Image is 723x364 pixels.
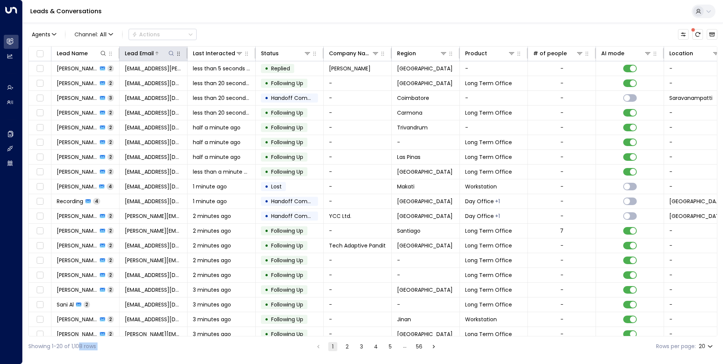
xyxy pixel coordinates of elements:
[125,153,182,161] span: shanelianhugo@gmail.com
[57,153,98,161] span: Shane Hugo
[397,168,453,176] span: Yogyakarta
[465,257,512,264] span: Long Term Office
[35,79,45,88] span: Toggle select row
[533,49,567,58] div: # of people
[397,79,453,87] span: Balikpapan
[560,301,563,308] div: -
[28,29,59,40] button: Agents
[261,49,279,58] div: Status
[707,29,717,40] button: Archived Leads
[560,65,563,72] div: -
[397,198,453,205] span: Brighton
[560,183,563,190] div: -
[601,49,652,58] div: AI mode
[125,79,182,87] span: anissafebrianti02@gmail.com
[392,268,460,282] td: -
[392,253,460,268] td: -
[271,242,303,249] span: Following Up
[125,94,182,102] span: mail4leander@yahoo.com
[265,210,268,222] div: •
[397,109,422,117] span: Carmona
[125,257,182,264] span: salim.iereebi@contango-ogs.com
[560,109,563,117] div: -
[669,49,720,58] div: Location
[35,256,45,265] span: Toggle select row
[265,195,268,208] div: •
[465,49,515,58] div: Product
[397,227,420,235] span: Santiago
[465,301,512,308] span: Long Term Office
[35,182,45,191] span: Toggle select row
[107,272,114,278] span: 2
[699,341,714,352] div: 20
[125,49,175,58] div: Lead Email
[465,49,487,58] div: Product
[35,108,45,118] span: Toggle select row
[265,283,268,296] div: •
[193,49,243,58] div: Last Interacted
[465,286,512,294] span: Long Term Office
[560,242,563,249] div: -
[386,342,395,351] button: Go to page 5
[371,342,380,351] button: Go to page 4
[465,271,512,279] span: Long Term Office
[271,212,324,220] span: Handoff Completed
[125,242,182,249] span: director@techadaptivepandit.au
[28,342,96,350] div: Showing 1-20 of 1,108 rows
[495,198,500,205] div: Meeting Room
[35,93,45,103] span: Toggle select row
[57,330,98,338] span: Lara Naomi Verdan
[107,80,114,86] span: 2
[560,138,563,146] div: -
[35,271,45,280] span: Toggle select row
[669,94,712,102] span: Saravanampatti
[129,29,197,40] button: Actions
[193,65,250,72] span: less than 5 seconds ago
[265,62,268,75] div: •
[107,109,114,116] span: 2
[125,183,182,190] span: aloyanxachik9@gmail.com
[35,64,45,73] span: Toggle select row
[35,300,45,310] span: Toggle select row
[265,77,268,90] div: •
[324,150,392,164] td: -
[465,168,512,176] span: Long Term Office
[125,330,182,338] span: naomi.verdan@gmail.com
[313,342,439,351] nav: pagination navigation
[125,271,182,279] span: hariswajo@gmail.com
[343,342,352,351] button: Go to page 2
[265,313,268,326] div: •
[193,242,231,249] span: 2 minutes ago
[324,76,392,90] td: -
[271,153,303,161] span: Following Up
[125,138,182,146] span: abundantiabedjojaya@gmail.com
[329,49,379,58] div: Company Name
[329,65,371,72] span: VITO
[35,212,45,221] span: Toggle select row
[265,121,268,134] div: •
[57,301,74,308] span: Sani Al
[271,124,303,131] span: Following Up
[193,109,250,117] span: less than 20 seconds ago
[57,94,98,102] span: leander lawrence
[100,31,107,37] span: All
[265,92,268,104] div: •
[397,330,453,338] span: Cebu City
[35,138,45,147] span: Toggle select row
[271,301,303,308] span: Following Up
[601,49,624,58] div: AI mode
[271,330,303,338] span: Following Up
[57,198,83,205] span: Recording
[460,120,528,135] td: -
[107,227,114,234] span: 2
[271,198,324,205] span: Handoff Completed
[93,198,100,204] span: 4
[193,138,240,146] span: half a minute ago
[193,227,231,235] span: 2 minutes ago
[357,342,366,351] button: Go to page 3
[30,7,102,16] a: Leads & Conversations
[324,106,392,120] td: -
[397,65,453,72] span: Abu Dhabi
[84,301,90,308] span: 2
[129,29,197,40] div: Button group with a nested menu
